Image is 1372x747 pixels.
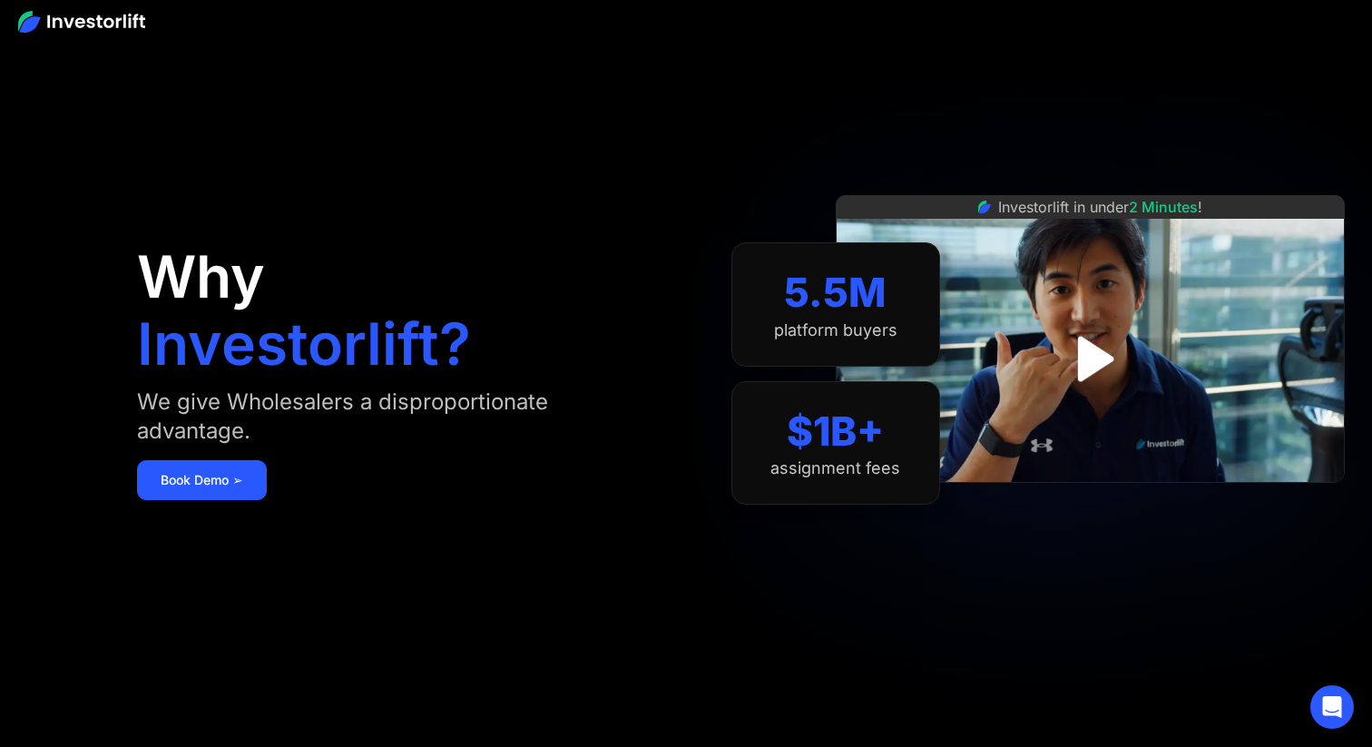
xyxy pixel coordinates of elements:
[787,408,884,456] div: $1B+
[774,320,897,340] div: platform buyers
[137,460,267,500] a: Book Demo ➢
[998,196,1202,218] div: Investorlift in under !
[784,269,887,317] div: 5.5M
[1129,198,1198,216] span: 2 Minutes
[954,492,1226,514] iframe: Customer reviews powered by Trustpilot
[1050,319,1131,399] a: open lightbox
[770,458,900,478] div: assignment fees
[137,248,265,306] h1: Why
[137,315,471,373] h1: Investorlift?
[137,388,631,446] div: We give Wholesalers a disproportionate advantage.
[1310,685,1354,729] div: Open Intercom Messenger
